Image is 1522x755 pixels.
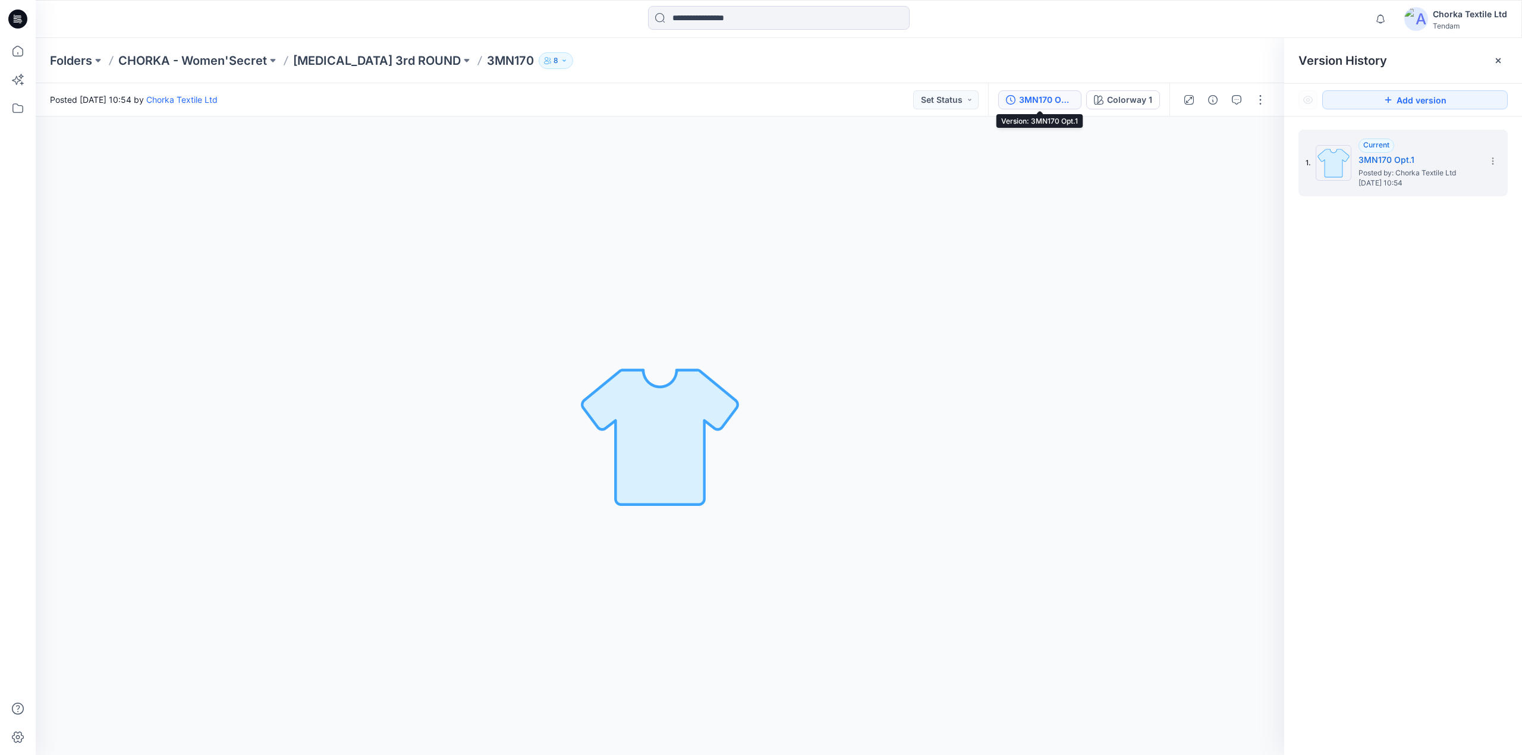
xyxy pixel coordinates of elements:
[1363,140,1389,149] span: Current
[146,95,218,105] a: Chorka Textile Ltd
[1404,7,1428,31] img: avatar
[118,52,267,69] a: CHORKA - Women'Secret
[1433,21,1507,30] div: Tendam
[554,54,558,67] p: 8
[293,52,461,69] a: [MEDICAL_DATA] 3rd ROUND
[1298,54,1387,68] span: Version History
[1019,93,1074,106] div: 3MN170 Opt.1
[577,353,743,519] img: No Outline
[539,52,573,69] button: 8
[1107,93,1152,106] div: Colorway 1
[50,93,218,106] span: Posted [DATE] 10:54 by
[1359,179,1477,187] span: [DATE] 10:54
[1493,56,1503,65] button: Close
[487,52,534,69] p: 3MN170
[1322,90,1508,109] button: Add version
[50,52,92,69] a: Folders
[1359,153,1477,167] h5: 3MN170 Opt.1
[1316,145,1351,181] img: 3MN170 Opt.1
[1298,90,1317,109] button: Show Hidden Versions
[1203,90,1222,109] button: Details
[1359,167,1477,179] span: Posted by: Chorka Textile Ltd
[1086,90,1160,109] button: Colorway 1
[1306,158,1311,168] span: 1.
[998,90,1081,109] button: 3MN170 Opt.1
[1433,7,1507,21] div: Chorka Textile Ltd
